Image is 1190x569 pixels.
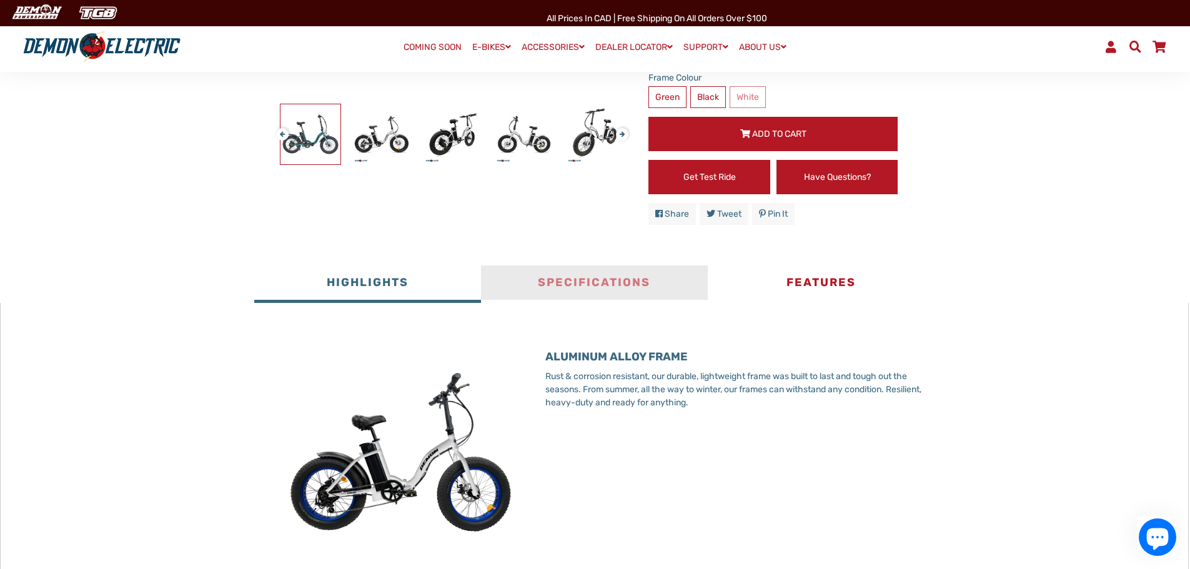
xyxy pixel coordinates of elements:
[591,38,677,56] a: DEALER LOCATOR
[423,104,483,164] img: Pilot Folding eBike - Demon Electric
[468,38,515,56] a: E-BIKES
[565,104,625,164] img: Pilot Folding eBike - Demon Electric
[776,160,898,194] a: Have Questions?
[648,71,898,84] label: Frame Colour
[648,117,898,151] button: Add to Cart
[665,209,689,219] span: Share
[648,86,687,108] label: Green
[399,39,466,56] a: COMING SOON
[517,38,589,56] a: ACCESSORIES
[19,31,185,63] img: Demon Electric logo
[280,104,340,164] img: Pilot Folding eBike
[352,104,412,164] img: Pilot Folding eBike - Demon Electric
[768,209,788,219] span: Pin it
[494,104,554,164] img: Pilot Folding eBike - Demon Electric
[481,265,708,303] button: Specifications
[717,209,741,219] span: Tweet
[72,2,124,23] img: TGB Canada
[545,350,935,364] h3: ALUMINUM ALLOY FRAME
[547,13,767,24] span: All Prices in CAD | Free shipping on all orders over $100
[690,86,726,108] label: Black
[708,265,935,303] button: Features
[6,2,66,23] img: Demon Electric
[752,129,806,139] span: Add to Cart
[276,122,284,136] button: Previous
[735,38,791,56] a: ABOUT US
[545,370,935,409] p: Rust & corrosion resistant, our durable, lightweight frame was built to last and tough out the se...
[730,86,766,108] label: White
[254,265,481,303] button: Highlights
[1135,518,1180,559] inbox-online-store-chat: Shopify online store chat
[679,38,733,56] a: SUPPORT
[648,160,770,194] a: Get Test Ride
[616,122,623,136] button: Next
